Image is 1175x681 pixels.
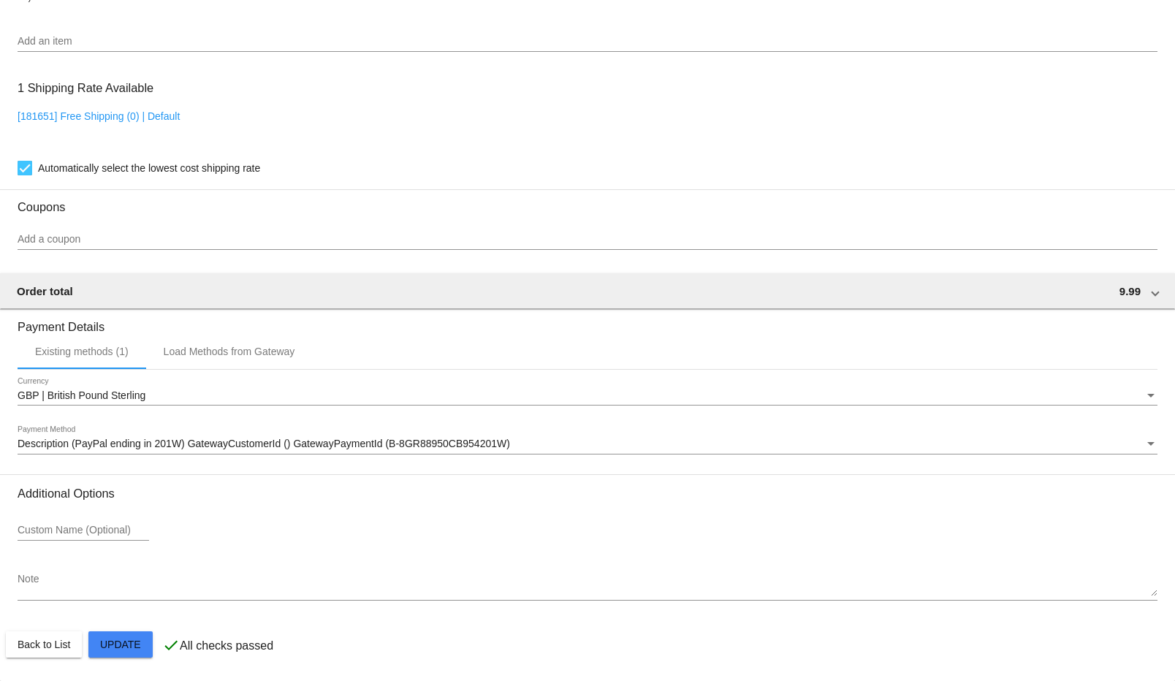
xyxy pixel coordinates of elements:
p: All checks passed [180,639,273,653]
input: Add a coupon [18,234,1157,246]
mat-select: Currency [18,390,1157,402]
h3: Payment Details [18,309,1157,334]
span: Automatically select the lowest cost shipping rate [38,159,260,177]
div: Load Methods from Gateway [164,346,295,357]
h3: Additional Options [18,487,1157,501]
h3: Coupons [18,189,1157,214]
mat-select: Payment Method [18,438,1157,450]
span: Update [100,639,141,650]
input: Add an item [18,36,1157,47]
h3: 1 Shipping Rate Available [18,72,153,104]
span: GBP | British Pound Sterling [18,389,145,401]
a: [181651] Free Shipping (0) | Default [18,110,180,122]
span: Back to List [18,639,70,650]
input: Custom Name (Optional) [18,525,149,536]
div: Existing methods (1) [35,346,129,357]
span: 9.99 [1119,285,1141,297]
button: Update [88,631,153,658]
span: Order total [17,285,73,297]
span: Description (PayPal ending in 201W) GatewayCustomerId () GatewayPaymentId (B-8GR88950CB954201W) [18,438,510,449]
mat-icon: check [162,636,180,654]
button: Back to List [6,631,82,658]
